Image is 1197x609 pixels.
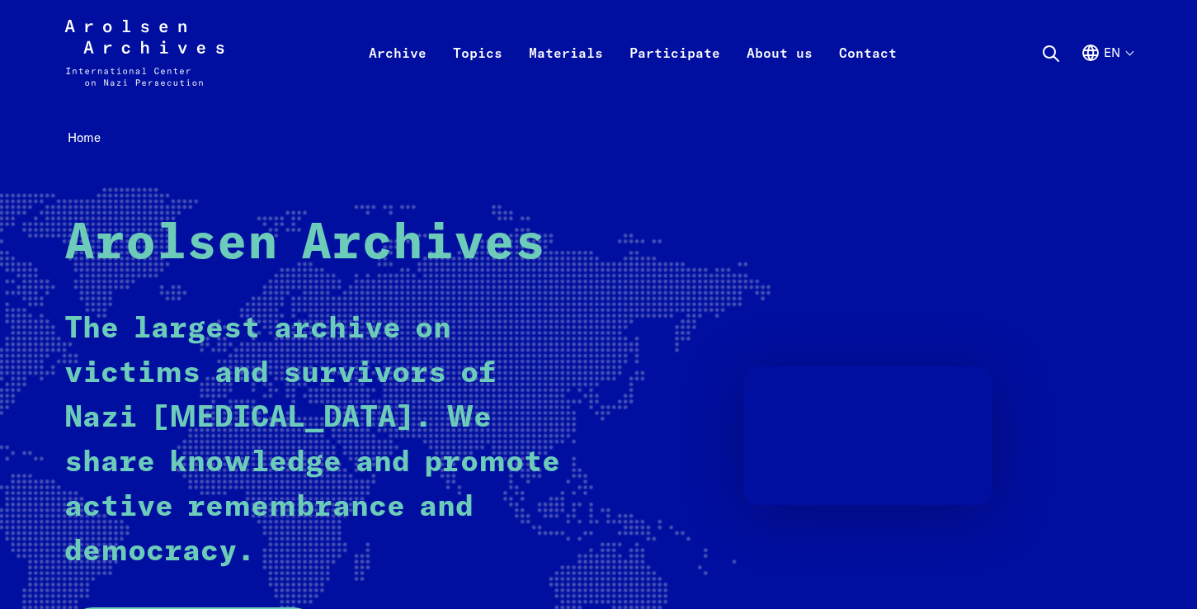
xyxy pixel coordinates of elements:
[616,40,733,106] a: Participate
[1081,43,1133,102] button: English, language selection
[64,307,569,574] p: The largest archive on victims and survivors of Nazi [MEDICAL_DATA]. We share knowledge and promo...
[64,220,545,269] strong: Arolsen Archives
[516,40,616,106] a: Materials
[64,125,1133,151] nav: Breadcrumb
[356,20,910,86] nav: Primary
[733,40,826,106] a: About us
[440,40,516,106] a: Topics
[68,130,101,145] span: Home
[356,40,440,106] a: Archive
[826,40,910,106] a: Contact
